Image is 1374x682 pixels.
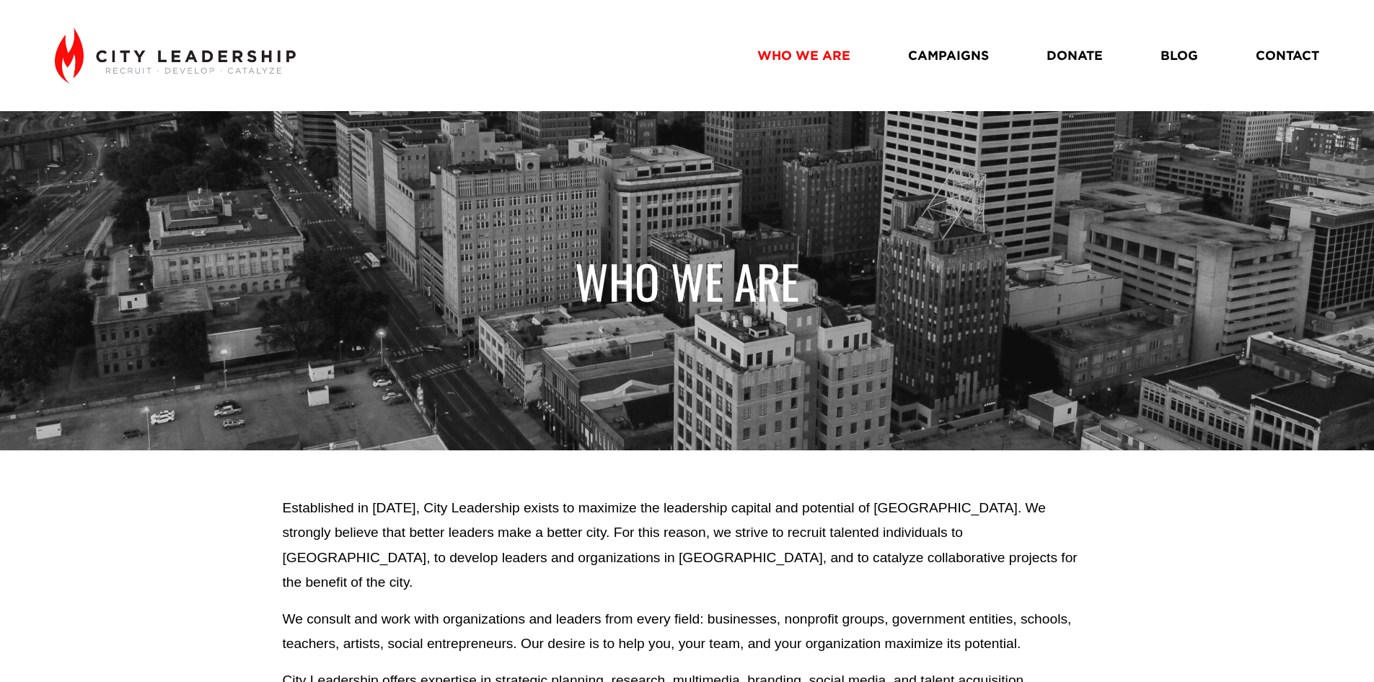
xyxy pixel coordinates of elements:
a: CONTACT [1256,43,1319,68]
p: We consult and work with organizations and leaders from every field: businesses, nonprofit groups... [282,607,1091,657]
h1: WHO WE ARE [282,253,1091,310]
a: BLOG [1161,43,1198,68]
a: WHO WE ARE [757,43,850,68]
p: Established in [DATE], City Leadership exists to maximize the leadership capital and potential of... [282,496,1091,595]
a: CAMPAIGNS [908,43,989,68]
img: City Leadership - Recruit. Develop. Catalyze. [55,27,295,84]
a: DONATE [1047,43,1103,68]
